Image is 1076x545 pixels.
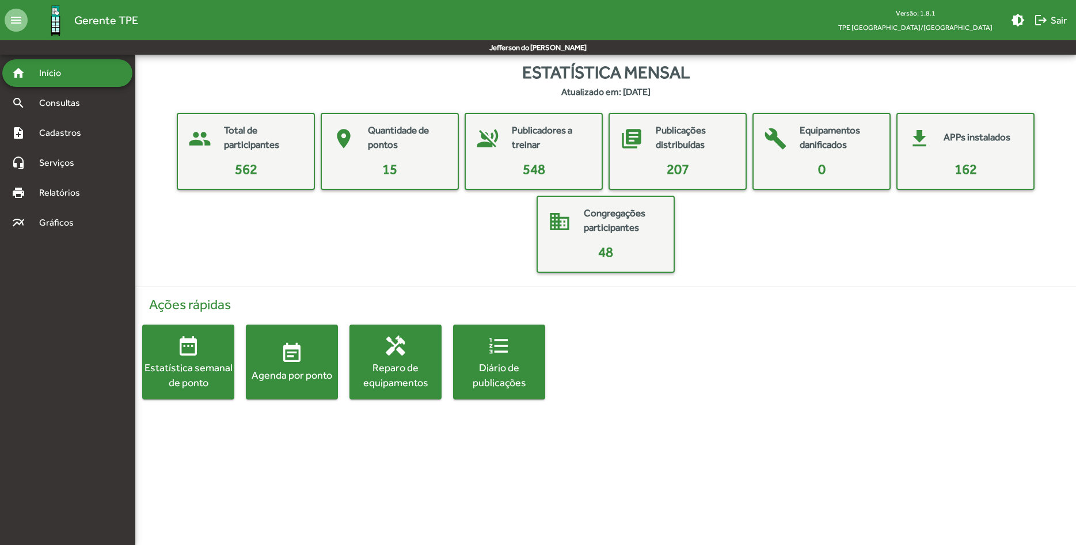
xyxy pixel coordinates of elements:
mat-icon: build [758,121,793,156]
mat-icon: headset_mic [12,156,25,170]
a: Gerente TPE [28,2,138,39]
mat-icon: format_list_numbered [488,334,511,357]
button: Reparo de equipamentos [349,325,442,399]
mat-icon: note_add [12,126,25,140]
span: Consultas [32,96,95,110]
mat-card-title: Publicadores a treinar [512,123,590,153]
mat-icon: home [12,66,25,80]
span: 15 [382,161,397,177]
span: 0 [818,161,826,177]
span: Cadastros [32,126,96,140]
mat-icon: event_note [280,342,303,365]
mat-icon: handyman [384,334,407,357]
mat-icon: search [12,96,25,110]
div: Reparo de equipamentos [349,360,442,389]
span: 548 [523,161,545,177]
mat-card-title: Equipamentos danificados [800,123,878,153]
div: Versão: 1.8.1 [829,6,1002,20]
h4: Ações rápidas [142,296,1069,313]
mat-card-title: Total de participantes [224,123,302,153]
strong: Atualizado em: [DATE] [561,85,651,99]
mat-icon: library_books [614,121,649,156]
div: Agenda por ponto [246,368,338,382]
mat-icon: logout [1034,13,1048,27]
mat-card-title: Publicações distribuídas [656,123,734,153]
span: 48 [598,244,613,260]
mat-icon: print [12,186,25,200]
mat-icon: voice_over_off [470,121,505,156]
button: Estatística semanal de ponto [142,325,234,399]
div: Diário de publicações [453,360,545,389]
mat-icon: domain [542,204,577,239]
mat-card-title: Quantidade de pontos [368,123,446,153]
span: 207 [667,161,689,177]
span: Relatórios [32,186,95,200]
span: Estatística mensal [522,59,690,85]
mat-card-title: Congregações participantes [584,206,662,235]
div: Estatística semanal de ponto [142,360,234,389]
span: TPE [GEOGRAPHIC_DATA]/[GEOGRAPHIC_DATA] [829,20,1002,35]
span: Serviços [32,156,90,170]
mat-icon: menu [5,9,28,32]
span: Início [32,66,78,80]
button: Agenda por ponto [246,325,338,399]
span: 162 [955,161,977,177]
button: Sair [1029,10,1071,31]
mat-icon: multiline_chart [12,216,25,230]
mat-icon: get_app [902,121,937,156]
img: Logo [37,2,74,39]
button: Diário de publicações [453,325,545,399]
mat-icon: brightness_medium [1011,13,1025,27]
mat-card-title: APPs instalados [944,130,1010,145]
mat-icon: people [182,121,217,156]
span: 562 [235,161,257,177]
span: Gráficos [32,216,89,230]
mat-icon: date_range [177,334,200,357]
span: Gerente TPE [74,11,138,29]
mat-icon: place [326,121,361,156]
span: Sair [1034,10,1067,31]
